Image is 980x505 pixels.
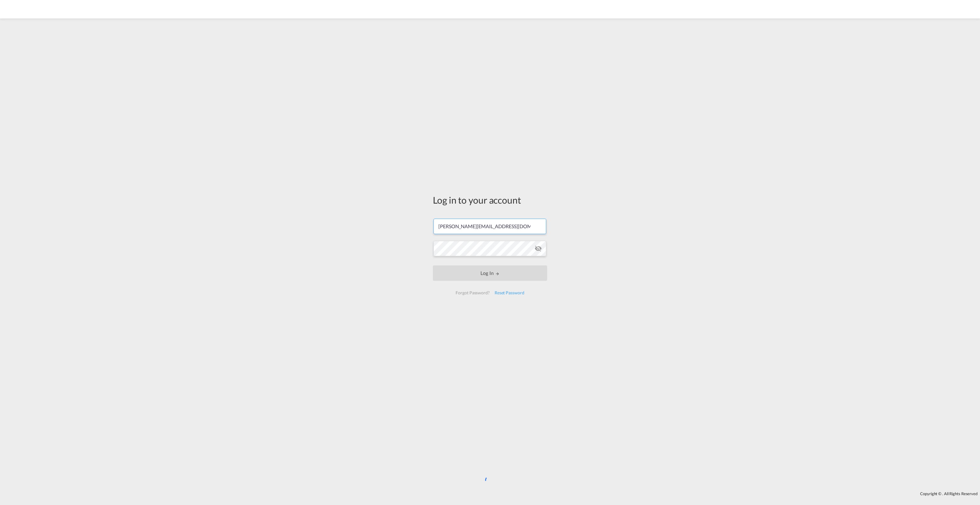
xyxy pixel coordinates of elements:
input: Enter email/phone number [433,219,546,234]
md-icon: icon-eye-off [535,245,542,252]
div: Log in to your account [433,193,547,206]
div: Forgot Password? [453,287,492,298]
div: Reset Password [492,287,527,298]
button: LOGIN [433,265,547,281]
